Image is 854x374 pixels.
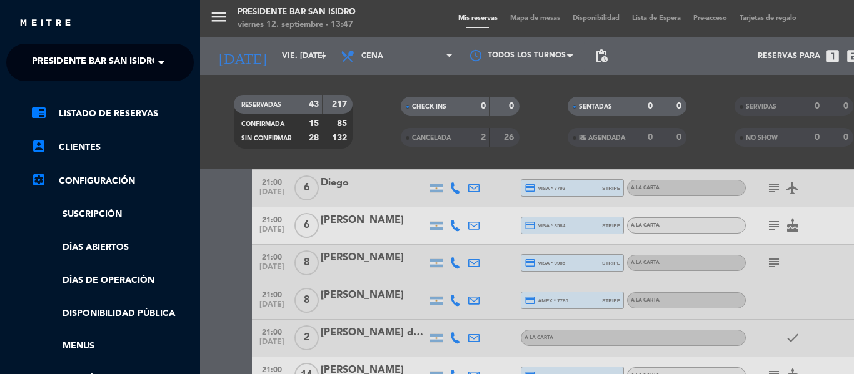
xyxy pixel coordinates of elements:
img: MEITRE [19,19,72,28]
i: chrome_reader_mode [31,105,46,120]
a: Configuración [31,174,194,189]
a: Menus [31,339,194,353]
a: Suscripción [31,207,194,222]
a: Días de Operación [31,273,194,288]
a: chrome_reader_modeListado de Reservas [31,106,194,121]
a: Disponibilidad pública [31,307,194,321]
a: account_boxClientes [31,140,194,155]
i: settings_applications [31,172,46,187]
span: Presidente Bar San Isidro [32,49,159,76]
a: Días abiertos [31,240,194,255]
i: account_box [31,139,46,154]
